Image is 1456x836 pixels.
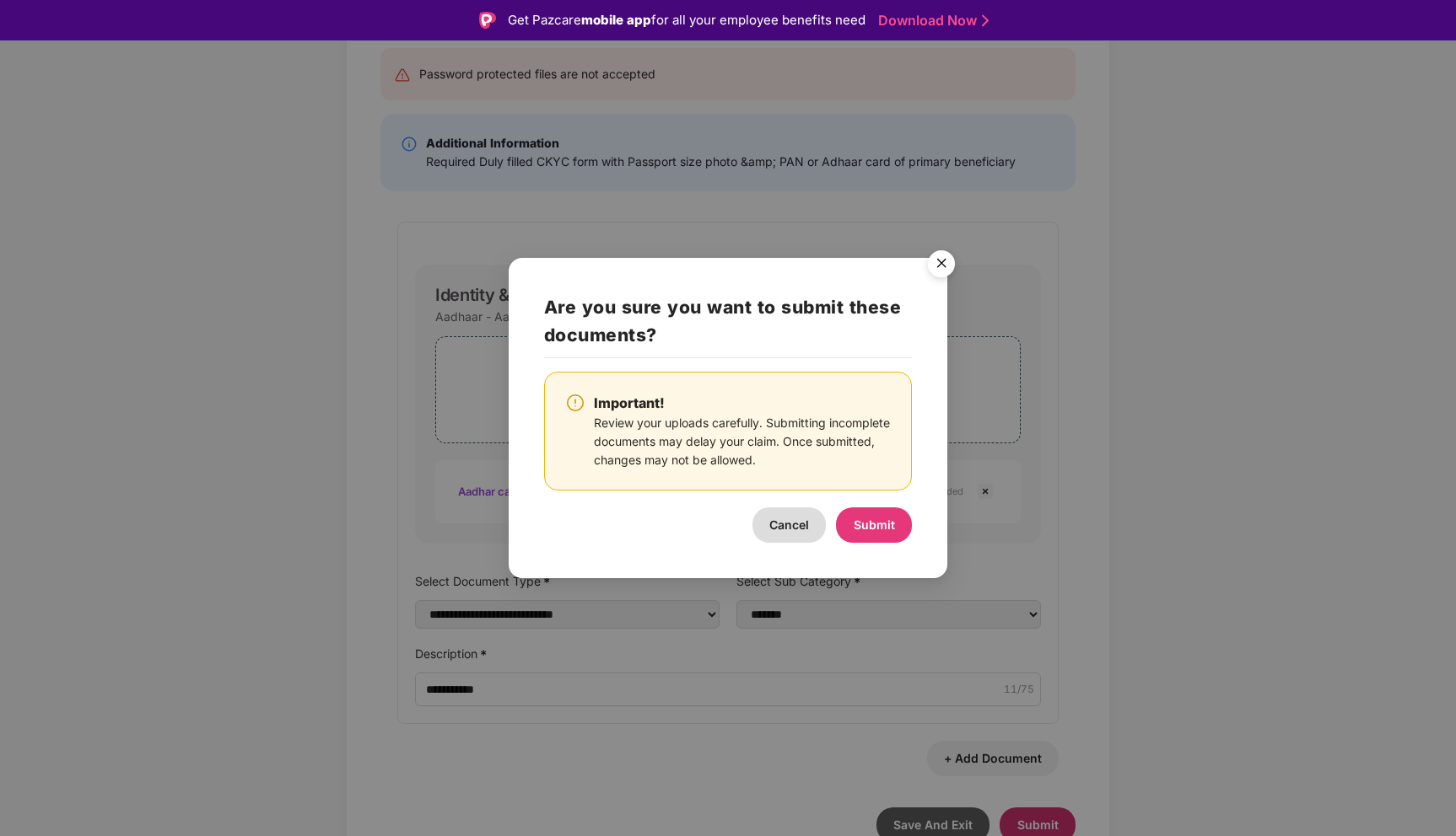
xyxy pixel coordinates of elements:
[878,12,984,29] a: Download Now
[854,517,895,532] span: Submit
[836,507,912,543] button: Submit
[594,393,891,414] div: Important!
[544,293,912,358] h2: Are you sure you want to submit these documents?
[752,507,826,543] button: Cancel
[581,12,651,28] strong: mobile app
[918,243,965,290] img: svg+xml;base64,PHN2ZyB4bWxucz0iaHR0cDovL3d3dy53My5vcmcvMjAwMC9zdmciIHdpZHRoPSI1NiIgaGVpZ2h0PSI1Ni...
[982,12,989,29] img: Stroke
[508,10,866,30] div: Get Pazcare for all your employee benefits need
[565,393,585,413] img: svg+xml;base64,PHN2ZyBpZD0iV2FybmluZ18tXzI0eDI0IiBkYXRhLW5hbWU9Ildhcm5pbmcgLSAyNHgyNCIgeG1sbnM9Im...
[594,414,891,469] div: Review your uploads carefully. Submitting incomplete documents may delay your claim. Once submitt...
[918,242,963,287] button: Close
[479,12,496,29] img: Logo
